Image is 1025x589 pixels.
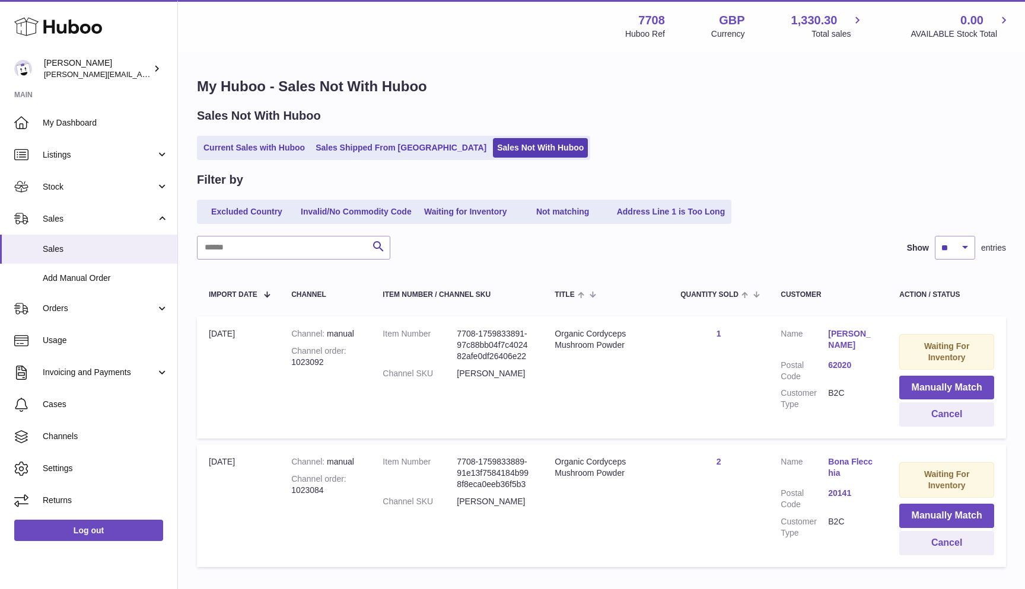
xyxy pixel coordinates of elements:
[781,456,828,482] dt: Name
[291,291,359,299] div: Channel
[781,388,828,410] dt: Customer Type
[515,202,610,222] a: Not matching
[14,60,32,78] img: victor@erbology.co
[209,291,257,299] span: Import date
[924,341,969,362] strong: Waiting For Inventory
[383,328,457,362] dt: Item Number
[291,328,359,340] div: manual
[44,69,238,79] span: [PERSON_NAME][EMAIL_ADDRESS][DOMAIN_NAME]
[981,242,1006,254] span: entries
[291,474,346,484] strong: Channel order
[899,504,994,528] button: Manually Match
[457,496,531,507] dd: [PERSON_NAME]
[493,138,588,158] a: Sales Not With Huboo
[811,28,864,40] span: Total sales
[457,368,531,379] dd: [PERSON_NAME]
[828,360,876,371] a: 62020
[828,328,876,351] a: [PERSON_NAME]
[291,329,327,338] strong: Channel
[781,360,828,382] dt: Postal Code
[907,242,929,254] label: Show
[924,469,969,490] strong: Waiting For Inventory
[828,388,876,410] dd: B2C
[638,12,665,28] strong: 7708
[197,172,243,188] h2: Filter by
[625,28,665,40] div: Huboo Ref
[199,138,309,158] a: Current Sales with Huboo
[717,457,721,466] a: 2
[43,303,156,314] span: Orders
[899,531,994,555] button: Cancel
[199,202,294,222] a: Excluded Country
[291,473,359,496] div: 1023084
[43,213,156,225] span: Sales
[297,202,416,222] a: Invalid/No Commodity Code
[197,316,279,438] td: [DATE]
[781,488,828,510] dt: Postal Code
[43,431,168,442] span: Channels
[555,328,657,351] div: Organic Cordyceps Mushroom Powder
[555,291,574,299] span: Title
[311,138,491,158] a: Sales Shipped From [GEOGRAPHIC_DATA]
[457,328,531,362] dd: 7708-1759833891-97c88bb04f7c402482afe0df26406e22
[383,496,457,507] dt: Channel SKU
[43,149,156,161] span: Listings
[781,328,828,354] dt: Name
[383,291,531,299] div: Item Number / Channel SKU
[14,520,163,541] a: Log out
[613,202,730,222] a: Address Line 1 is Too Long
[383,456,457,490] dt: Item Number
[457,456,531,490] dd: 7708-1759833889-91e13f7584184b998f8eca0eeb36f5b3
[680,291,738,299] span: Quantity Sold
[44,57,151,80] div: [PERSON_NAME]
[911,28,1011,40] span: AVAILABLE Stock Total
[828,456,876,479] a: Bona Flecchia
[291,345,359,368] div: 1023092
[43,463,168,474] span: Settings
[43,273,168,284] span: Add Manual Order
[43,244,168,255] span: Sales
[828,516,876,539] dd: B2C
[781,516,828,539] dt: Customer Type
[719,12,744,28] strong: GBP
[717,329,721,338] a: 1
[197,444,279,566] td: [DATE]
[43,495,168,506] span: Returns
[899,291,994,299] div: Action / Status
[291,456,359,468] div: manual
[781,291,876,299] div: Customer
[791,12,865,40] a: 1,330.30 Total sales
[899,376,994,400] button: Manually Match
[43,335,168,346] span: Usage
[911,12,1011,40] a: 0.00 AVAILABLE Stock Total
[43,117,168,129] span: My Dashboard
[43,181,156,193] span: Stock
[555,456,657,479] div: Organic Cordyceps Mushroom Powder
[291,346,346,356] strong: Channel order
[960,12,997,28] span: 0.00
[383,368,457,379] dt: Channel SKU
[899,402,994,427] button: Cancel
[828,488,876,499] a: 20141
[43,367,156,378] span: Invoicing and Payments
[791,12,851,28] span: 1,330.30
[711,28,745,40] div: Currency
[418,202,513,222] a: Waiting for Inventory
[291,457,327,466] strong: Channel
[43,399,168,410] span: Cases
[197,77,1006,96] h1: My Huboo - Sales Not With Huboo
[197,108,321,124] h2: Sales Not With Huboo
